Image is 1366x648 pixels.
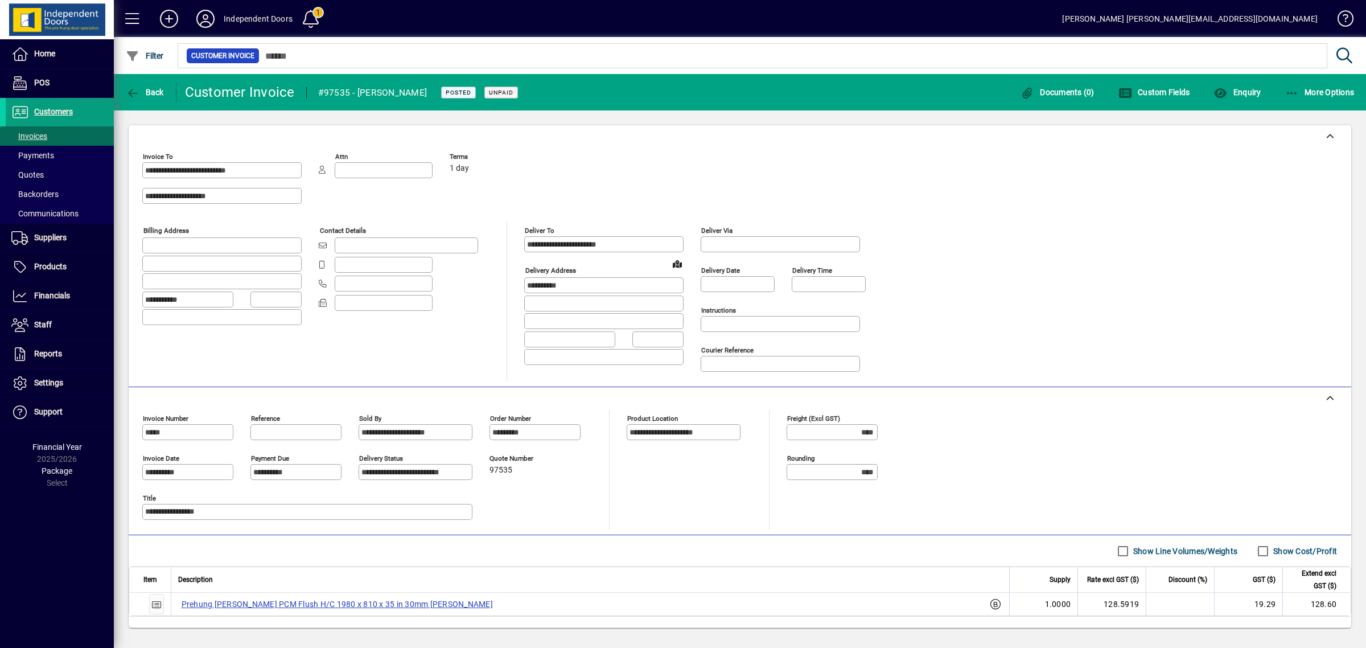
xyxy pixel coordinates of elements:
[34,78,50,87] span: POS
[6,40,114,68] a: Home
[6,204,114,223] a: Communications
[1062,10,1318,28] div: [PERSON_NAME] [PERSON_NAME][EMAIL_ADDRESS][DOMAIN_NAME]
[1271,546,1337,557] label: Show Cost/Profit
[1290,567,1336,592] span: Extend excl GST ($)
[11,190,59,199] span: Backorders
[191,50,254,61] span: Customer Invoice
[6,369,114,397] a: Settings
[11,170,44,179] span: Quotes
[359,454,403,462] mat-label: Delivery status
[34,291,70,300] span: Financials
[143,573,157,586] span: Item
[1050,573,1071,586] span: Supply
[1018,82,1097,102] button: Documents (0)
[126,51,164,60] span: Filter
[34,49,55,58] span: Home
[335,153,348,161] mat-label: Attn
[123,82,167,102] button: Back
[1087,573,1139,586] span: Rate excl GST ($)
[11,209,79,218] span: Communications
[1131,546,1237,557] label: Show Line Volumes/Weights
[787,415,840,423] mat-label: Freight (excl GST)
[1021,88,1095,97] span: Documents (0)
[1285,88,1355,97] span: More Options
[792,266,832,274] mat-label: Delivery time
[11,132,47,141] span: Invoices
[1168,573,1207,586] span: Discount (%)
[34,233,67,242] span: Suppliers
[6,184,114,204] a: Backorders
[34,349,62,358] span: Reports
[489,89,513,96] span: Unpaid
[34,262,67,271] span: Products
[143,494,156,502] mat-label: Title
[1211,82,1264,102] button: Enquiry
[143,153,173,161] mat-label: Invoice To
[701,306,736,314] mat-label: Instructions
[34,320,52,329] span: Staff
[446,89,471,96] span: Posted
[6,282,114,310] a: Financials
[42,466,72,475] span: Package
[224,10,293,28] div: Independent Doors
[6,398,114,426] a: Support
[143,415,188,423] mat-label: Invoice number
[6,311,114,339] a: Staff
[450,153,518,161] span: Terms
[34,407,63,416] span: Support
[1118,88,1190,97] span: Custom Fields
[1213,88,1261,97] span: Enquiry
[1329,2,1352,39] a: Knowledge Base
[34,107,73,116] span: Customers
[251,415,280,423] mat-label: Reference
[1253,573,1276,586] span: GST ($)
[143,454,179,462] mat-label: Invoice date
[489,455,558,462] span: Quote number
[525,227,554,235] mat-label: Deliver To
[668,255,686,273] a: View on map
[32,442,82,452] span: Financial Year
[490,415,531,423] mat-label: Order number
[187,9,224,29] button: Profile
[34,378,63,387] span: Settings
[6,253,114,281] a: Products
[178,597,496,611] label: Prehung [PERSON_NAME] PCM Flush H/C 1980 x 810 x 35 in 30mm [PERSON_NAME]
[450,164,469,173] span: 1 day
[1214,593,1282,616] td: 19.29
[6,69,114,97] a: POS
[6,340,114,368] a: Reports
[1116,82,1193,102] button: Custom Fields
[359,415,381,423] mat-label: Sold by
[701,346,754,354] mat-label: Courier Reference
[1282,593,1351,616] td: 128.60
[126,88,164,97] span: Back
[318,84,427,102] div: #97535 - [PERSON_NAME]
[701,266,740,274] mat-label: Delivery date
[701,227,733,235] mat-label: Deliver via
[1045,598,1071,610] span: 1.0000
[11,151,54,160] span: Payments
[6,165,114,184] a: Quotes
[787,454,814,462] mat-label: Rounding
[178,573,213,586] span: Description
[114,82,176,102] app-page-header-button: Back
[1282,82,1357,102] button: More Options
[151,9,187,29] button: Add
[6,224,114,252] a: Suppliers
[123,46,167,66] button: Filter
[1085,598,1139,610] div: 128.5919
[185,83,295,101] div: Customer Invoice
[489,466,512,475] span: 97535
[627,415,678,423] mat-label: Product location
[251,454,289,462] mat-label: Payment due
[6,146,114,165] a: Payments
[6,126,114,146] a: Invoices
